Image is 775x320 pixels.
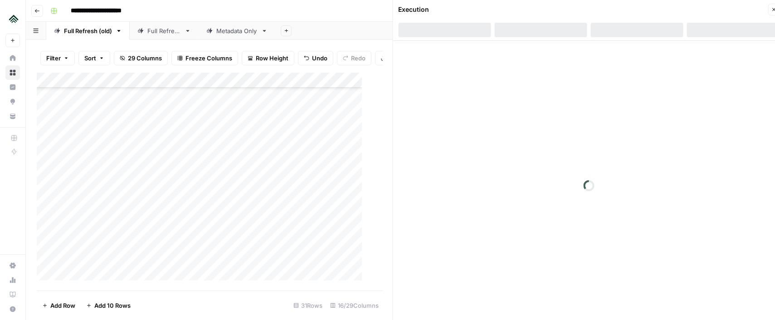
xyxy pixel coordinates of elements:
[5,94,20,109] a: Opportunities
[5,65,20,80] a: Browse
[290,298,327,313] div: 31 Rows
[114,51,168,65] button: 29 Columns
[147,26,181,35] div: Full Refresh
[128,54,162,63] span: 29 Columns
[84,54,96,63] span: Sort
[94,301,131,310] span: Add 10 Rows
[5,51,20,65] a: Home
[5,109,20,123] a: Your Data
[5,273,20,287] a: Usage
[130,22,199,40] a: Full Refresh
[312,54,327,63] span: Undo
[298,51,333,65] button: Undo
[64,26,112,35] div: Full Refresh (old)
[242,51,294,65] button: Row Height
[5,302,20,316] button: Help + Support
[185,54,232,63] span: Freeze Columns
[78,51,110,65] button: Sort
[5,7,20,30] button: Workspace: Uplisting
[256,54,288,63] span: Row Height
[327,298,383,313] div: 16/29 Columns
[5,10,22,27] img: Uplisting Logo
[199,22,275,40] a: Metadata Only
[50,301,75,310] span: Add Row
[351,54,366,63] span: Redo
[399,5,429,14] div: Execution
[171,51,238,65] button: Freeze Columns
[81,298,136,313] button: Add 10 Rows
[337,51,371,65] button: Redo
[46,54,61,63] span: Filter
[5,80,20,94] a: Insights
[40,51,75,65] button: Filter
[5,287,20,302] a: Learning Hub
[5,258,20,273] a: Settings
[37,298,81,313] button: Add Row
[46,22,130,40] a: Full Refresh (old)
[216,26,258,35] div: Metadata Only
